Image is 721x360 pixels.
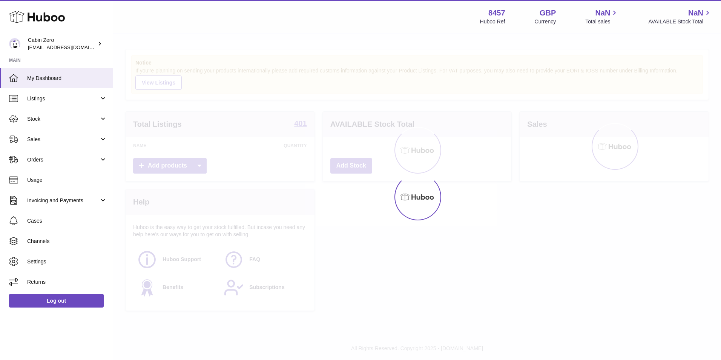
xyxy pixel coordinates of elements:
[648,8,712,25] a: NaN AVAILABLE Stock Total
[595,8,610,18] span: NaN
[27,95,99,102] span: Listings
[27,75,107,82] span: My Dashboard
[27,136,99,143] span: Sales
[648,18,712,25] span: AVAILABLE Stock Total
[27,238,107,245] span: Channels
[488,8,505,18] strong: 8457
[480,18,505,25] div: Huboo Ref
[27,115,99,123] span: Stock
[585,8,619,25] a: NaN Total sales
[688,8,703,18] span: NaN
[585,18,619,25] span: Total sales
[27,217,107,225] span: Cases
[28,37,96,51] div: Cabin Zero
[9,294,104,308] a: Log out
[27,258,107,265] span: Settings
[27,177,107,184] span: Usage
[27,197,99,204] span: Invoicing and Payments
[9,38,20,49] img: internalAdmin-8457@internal.huboo.com
[27,156,99,163] span: Orders
[535,18,556,25] div: Currency
[27,278,107,286] span: Returns
[540,8,556,18] strong: GBP
[28,44,111,50] span: [EMAIL_ADDRESS][DOMAIN_NAME]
